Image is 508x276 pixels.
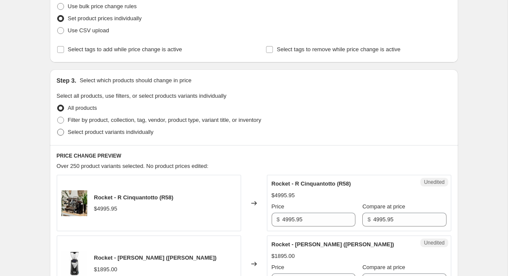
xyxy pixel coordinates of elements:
[68,105,97,111] span: All products
[272,264,285,270] span: Price
[277,46,401,53] span: Select tags to remove while price change is active
[57,93,226,99] span: Select all products, use filters, or select products variants individually
[61,190,87,216] img: rocket-r-cinquantotto-r58-259058_80x.jpg
[424,179,444,186] span: Unedited
[94,205,117,212] span: $4995.95
[272,192,295,198] span: $4995.95
[94,266,117,273] span: $1895.00
[68,129,153,135] span: Select product variants individually
[272,203,285,210] span: Price
[94,194,174,201] span: Rocket - R Cinquantotto (R58)
[57,76,77,85] h2: Step 3.
[68,27,109,34] span: Use CSV upload
[277,216,280,223] span: $
[57,163,208,169] span: Over 250 product variants selected. No product prices edited:
[272,241,394,248] span: Rocket - [PERSON_NAME] ([PERSON_NAME])
[68,3,137,9] span: Use bulk price change rules
[362,264,405,270] span: Compare at price
[424,239,444,246] span: Unedited
[367,216,370,223] span: $
[272,180,351,187] span: Rocket - R Cinquantotto (R58)
[272,253,295,259] span: $1895.00
[362,203,405,210] span: Compare at price
[68,15,142,22] span: Set product prices individually
[94,254,217,261] span: Rocket - [PERSON_NAME] ([PERSON_NAME])
[57,152,451,159] h6: PRICE CHANGE PREVIEW
[80,76,191,85] p: Select which products should change in price
[68,117,261,123] span: Filter by product, collection, tag, vendor, product type, variant title, or inventory
[68,46,182,53] span: Select tags to add while price change is active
